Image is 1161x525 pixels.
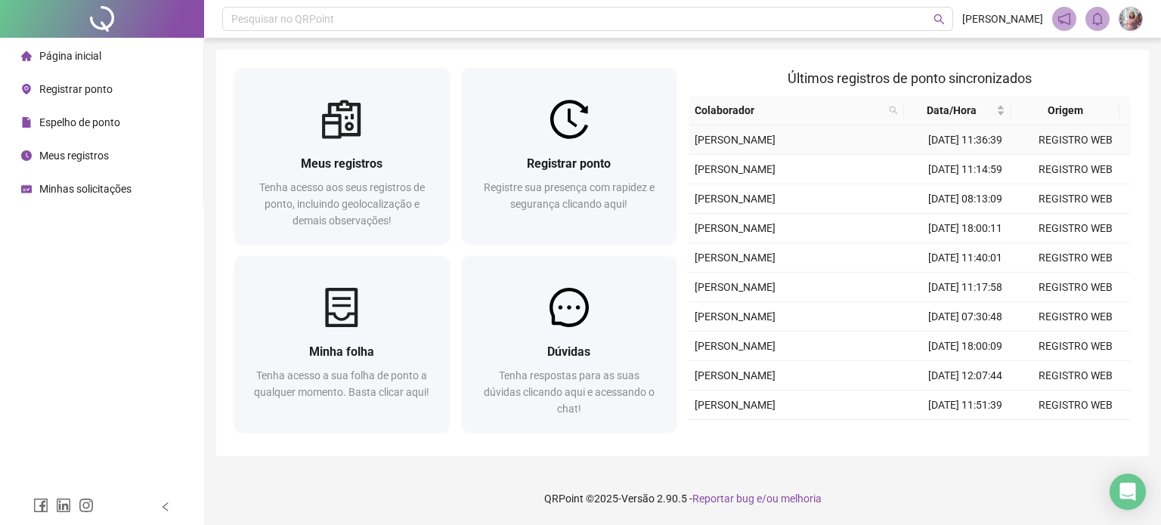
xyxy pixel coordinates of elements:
img: 83939 [1119,8,1142,30]
td: REGISTRO WEB [1020,214,1131,243]
td: [DATE] 11:14:59 [910,155,1020,184]
td: REGISTRO WEB [1020,420,1131,449]
td: REGISTRO WEB [1020,155,1131,184]
td: REGISTRO WEB [1020,391,1131,420]
span: [PERSON_NAME] [695,252,776,264]
span: Tenha acesso aos seus registros de ponto, incluindo geolocalização e demais observações! [259,181,425,227]
span: Minha folha [309,344,374,359]
span: Registrar ponto [527,156,611,171]
th: Data/Hora [904,96,1011,125]
footer: QRPoint © 2025 - 2.90.5 - [204,472,1161,525]
div: Open Intercom Messenger [1110,474,1146,510]
td: REGISTRO WEB [1020,361,1131,391]
span: Meus registros [301,156,382,171]
td: [DATE] 08:13:09 [910,184,1020,214]
span: [PERSON_NAME] [695,281,776,293]
span: facebook [33,498,48,513]
span: Tenha acesso a sua folha de ponto a qualquer momento. Basta clicar aqui! [254,369,429,398]
td: [DATE] 11:51:39 [910,391,1020,420]
td: [DATE] 07:25:10 [910,420,1020,449]
span: search [886,99,901,122]
td: [DATE] 12:07:44 [910,361,1020,391]
span: environment [21,84,32,94]
span: Meus registros [39,150,109,162]
td: [DATE] 18:00:11 [910,214,1020,243]
span: Colaborador [695,102,883,119]
td: REGISTRO WEB [1020,332,1131,361]
a: Minha folhaTenha acesso a sua folha de ponto a qualquer momento. Basta clicar aqui! [234,256,450,432]
a: DúvidasTenha respostas para as suas dúvidas clicando aqui e acessando o chat! [462,256,677,432]
td: REGISTRO WEB [1020,125,1131,155]
span: Data/Hora [910,102,993,119]
span: [PERSON_NAME] [962,11,1043,27]
span: Registre sua presença com rapidez e segurança clicando aqui! [484,181,655,210]
span: [PERSON_NAME] [695,193,776,205]
span: Registrar ponto [39,83,113,95]
span: home [21,51,32,61]
span: clock-circle [21,150,32,161]
span: Tenha respostas para as suas dúvidas clicando aqui e acessando o chat! [484,369,655,415]
span: instagram [79,498,94,513]
th: Origem [1011,96,1119,125]
span: [PERSON_NAME] [695,369,776,381]
span: [PERSON_NAME] [695,163,776,175]
span: Página inicial [39,50,101,62]
span: schedule [21,184,32,194]
td: [DATE] 11:36:39 [910,125,1020,155]
span: notification [1057,12,1071,26]
span: [PERSON_NAME] [695,134,776,146]
span: linkedin [56,498,71,513]
td: REGISTRO WEB [1020,243,1131,273]
span: search [933,14,945,25]
span: Dúvidas [547,344,590,359]
span: Espelho de ponto [39,116,120,128]
td: [DATE] 11:17:58 [910,273,1020,302]
span: [PERSON_NAME] [695,399,776,411]
span: search [889,106,898,115]
span: left [160,502,171,512]
span: [PERSON_NAME] [695,222,776,234]
span: file [21,117,32,128]
td: REGISTRO WEB [1020,184,1131,214]
a: Meus registrosTenha acesso aos seus registros de ponto, incluindo geolocalização e demais observa... [234,68,450,244]
a: Registrar pontoRegistre sua presença com rapidez e segurança clicando aqui! [462,68,677,244]
span: Reportar bug e/ou melhoria [692,493,822,505]
span: Versão [621,493,655,505]
span: Últimos registros de ponto sincronizados [788,70,1032,86]
span: [PERSON_NAME] [695,310,776,323]
td: [DATE] 07:30:48 [910,302,1020,332]
span: [PERSON_NAME] [695,340,776,352]
td: [DATE] 18:00:09 [910,332,1020,361]
td: [DATE] 11:40:01 [910,243,1020,273]
span: Minhas solicitações [39,183,132,195]
span: bell [1091,12,1104,26]
td: REGISTRO WEB [1020,302,1131,332]
td: REGISTRO WEB [1020,273,1131,302]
